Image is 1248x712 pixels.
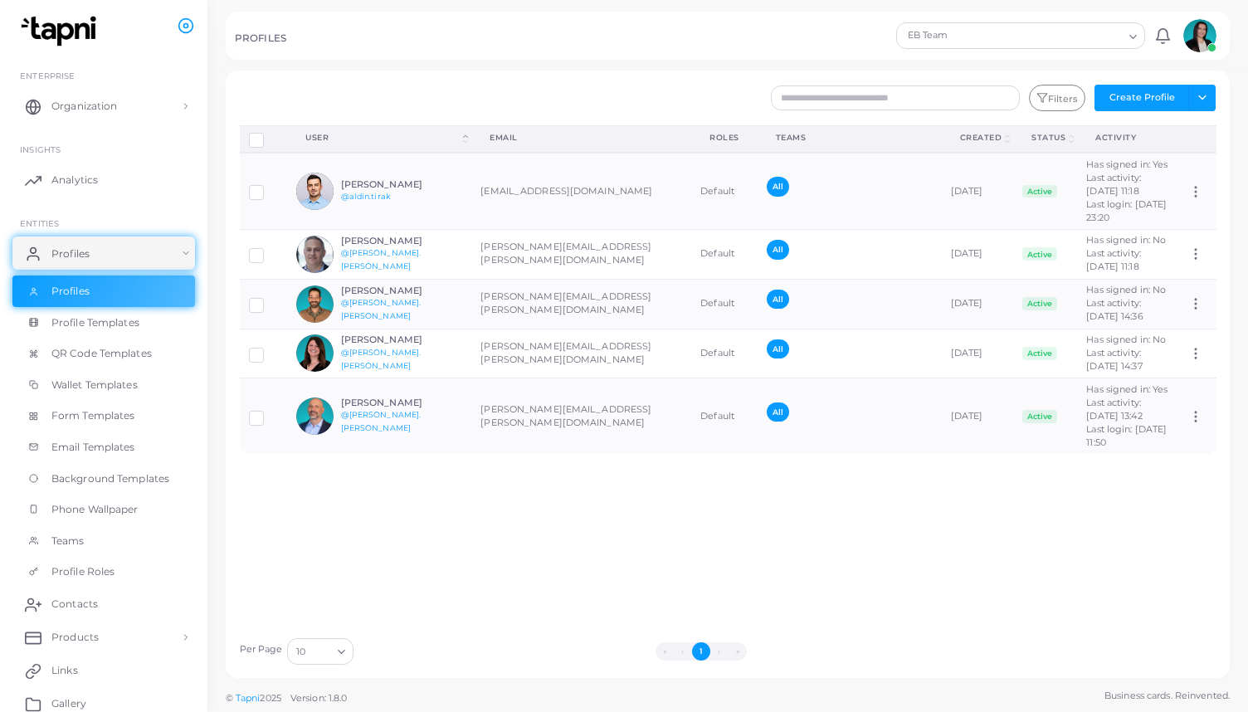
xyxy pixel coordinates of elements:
[12,400,195,432] a: Form Templates
[12,338,195,369] a: QR Code Templates
[341,236,463,246] h6: [PERSON_NAME]
[1086,347,1142,372] span: Last activity: [DATE] 14:37
[1104,689,1230,703] span: Business cards. Reinvented.
[1022,347,1057,360] span: Active
[51,696,86,711] span: Gallery
[12,525,195,557] a: Teams
[12,369,195,401] a: Wallet Templates
[236,692,261,704] a: Tapni
[1086,284,1166,295] span: Has signed in: No
[51,564,115,579] span: Profile Roles
[15,16,107,46] img: logo
[12,494,195,525] a: Phone Wallpaper
[12,463,195,495] a: Background Templates
[20,71,75,80] span: Enterprise
[341,334,463,345] h6: [PERSON_NAME]
[471,229,691,279] td: [PERSON_NAME][EMAIL_ADDRESS][PERSON_NAME][DOMAIN_NAME]
[240,125,288,153] th: Row-selection
[767,290,789,309] span: All
[51,246,90,261] span: Profiles
[960,132,1002,144] div: Created
[1086,247,1141,272] span: Last activity: [DATE] 11:18
[296,643,305,661] span: 10
[471,329,691,378] td: [PERSON_NAME][EMAIL_ADDRESS][PERSON_NAME][DOMAIN_NAME]
[51,630,99,645] span: Products
[490,132,673,144] div: Email
[1086,334,1166,345] span: Has signed in: No
[307,642,331,661] input: Search for option
[1095,132,1161,144] div: activity
[1022,185,1057,198] span: Active
[942,329,1014,378] td: [DATE]
[1031,132,1065,144] div: Status
[341,248,422,271] a: @[PERSON_NAME].[PERSON_NAME]
[296,285,334,323] img: avatar
[942,378,1014,454] td: [DATE]
[51,471,169,486] span: Background Templates
[942,279,1014,329] td: [DATE]
[1022,410,1057,423] span: Active
[691,279,758,329] td: Default
[691,153,758,229] td: Default
[905,27,1026,44] span: EB Team
[12,307,195,339] a: Profile Templates
[1178,19,1221,52] a: avatar
[471,378,691,454] td: [PERSON_NAME][EMAIL_ADDRESS][PERSON_NAME][DOMAIN_NAME]
[341,298,422,320] a: @[PERSON_NAME].[PERSON_NAME]
[1086,172,1141,197] span: Last activity: [DATE] 11:18
[51,173,98,188] span: Analytics
[12,621,195,654] a: Products
[1086,297,1143,322] span: Last activity: [DATE] 14:36
[51,534,85,549] span: Teams
[1183,19,1216,52] img: avatar
[1086,423,1167,448] span: Last login: [DATE] 11:50
[296,236,334,273] img: avatar
[776,132,924,144] div: Teams
[12,276,195,307] a: Profiles
[1022,297,1057,310] span: Active
[691,229,758,279] td: Default
[51,284,90,299] span: Profiles
[51,502,139,517] span: Phone Wallpaper
[296,397,334,435] img: avatar
[12,163,195,197] a: Analytics
[1086,234,1166,246] span: Has signed in: No
[287,638,353,665] div: Search for option
[691,378,758,454] td: Default
[240,643,283,656] label: Per Page
[471,153,691,229] td: [EMAIL_ADDRESS][DOMAIN_NAME]
[296,173,334,210] img: avatar
[296,334,334,372] img: avatar
[51,99,117,114] span: Organization
[51,315,139,330] span: Profile Templates
[471,279,691,329] td: [PERSON_NAME][EMAIL_ADDRESS][PERSON_NAME][DOMAIN_NAME]
[1086,158,1168,170] span: Has signed in: Yes
[767,177,789,196] span: All
[20,144,61,154] span: INSIGHTS
[341,179,463,190] h6: [PERSON_NAME]
[226,691,347,705] span: ©
[1086,383,1168,395] span: Has signed in: Yes
[12,654,195,687] a: Links
[12,237,195,270] a: Profiles
[709,132,739,144] div: Roles
[341,285,463,296] h6: [PERSON_NAME]
[767,402,789,422] span: All
[942,153,1014,229] td: [DATE]
[341,397,463,408] h6: [PERSON_NAME]
[1094,85,1189,111] button: Create Profile
[358,642,1044,661] ul: Pagination
[51,663,78,678] span: Links
[20,218,59,228] span: ENTITIES
[12,588,195,621] a: Contacts
[12,432,195,463] a: Email Templates
[1086,198,1167,223] span: Last login: [DATE] 23:20
[235,32,286,44] h5: PROFILES
[1027,27,1123,45] input: Search for option
[51,597,98,612] span: Contacts
[260,691,280,705] span: 2025
[341,410,422,432] a: @[PERSON_NAME].[PERSON_NAME]
[51,346,152,361] span: QR Code Templates
[1022,247,1057,261] span: Active
[51,440,135,455] span: Email Templates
